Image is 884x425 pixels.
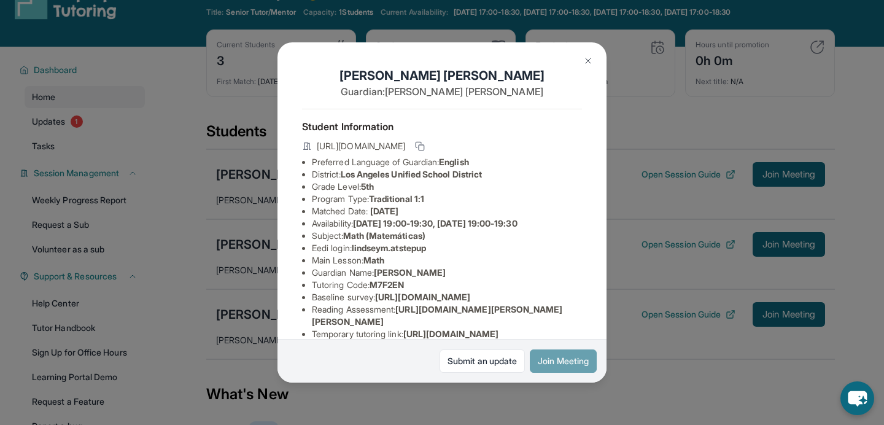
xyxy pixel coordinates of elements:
li: Availability: [312,217,582,230]
span: [PERSON_NAME] [374,267,446,278]
li: Program Type: [312,193,582,205]
li: Main Lesson : [312,254,582,267]
button: Join Meeting [530,349,597,373]
span: [URL][DOMAIN_NAME][PERSON_NAME][PERSON_NAME] [312,304,563,327]
span: [DATE] [370,206,398,216]
span: [URL][DOMAIN_NAME] [403,329,498,339]
span: Los Angeles Unified School District [341,169,482,179]
span: 5th [361,181,374,192]
button: chat-button [840,381,874,415]
span: [URL][DOMAIN_NAME] [375,292,470,302]
span: Traditional 1:1 [369,193,424,204]
h4: Student Information [302,119,582,134]
span: Math (Matemáticas) [343,230,425,241]
li: Baseline survey : [312,291,582,303]
li: Tutoring Code : [312,279,582,291]
li: Grade Level: [312,181,582,193]
li: Temporary tutoring link : [312,328,582,340]
span: [URL][DOMAIN_NAME] [317,140,405,152]
button: Copy link [413,139,427,154]
span: Math [363,255,384,265]
span: lindseym.atstepup [352,243,426,253]
li: Guardian Name : [312,267,582,279]
a: Submit an update [440,349,525,373]
span: M7F2EN [370,279,404,290]
li: Subject : [312,230,582,242]
img: Close Icon [583,56,593,66]
p: Guardian: [PERSON_NAME] [PERSON_NAME] [302,84,582,99]
li: Matched Date: [312,205,582,217]
li: Reading Assessment : [312,303,582,328]
li: Eedi login : [312,242,582,254]
span: English [439,157,469,167]
li: Preferred Language of Guardian: [312,156,582,168]
li: District: [312,168,582,181]
h1: [PERSON_NAME] [PERSON_NAME] [302,67,582,84]
span: [DATE] 19:00-19:30, [DATE] 19:00-19:30 [353,218,518,228]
